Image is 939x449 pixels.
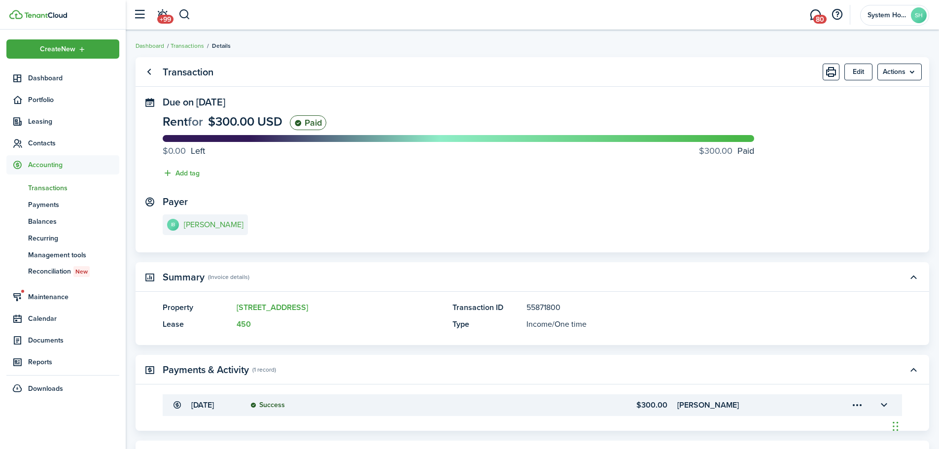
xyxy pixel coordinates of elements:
span: Reports [28,357,119,367]
span: Rent [163,112,188,131]
span: Recurring [28,233,119,243]
span: Details [212,41,231,50]
transaction-details-table-item-date: [DATE] [191,399,241,411]
avatar-text: SH [911,7,927,23]
panel-main-description: 55871800 [526,302,872,313]
a: Notifications [153,2,172,28]
panel-main-title: Lease [163,318,232,330]
panel-main-body: Toggle accordion [136,302,929,345]
panel-main-body: Toggle accordion [136,394,929,431]
button: Open sidebar [130,5,149,24]
button: Edit [844,64,872,80]
button: Open menu [849,397,866,414]
a: ReconciliationNew [6,263,119,280]
progress-caption-label: Paid [699,144,754,158]
span: Portfolio [28,95,119,105]
panel-main-title: Transaction ID [452,302,522,313]
button: Toggle accordion [905,361,922,378]
span: Contacts [28,138,119,148]
panel-main-title: Property [163,302,232,313]
a: Recurring [6,230,119,246]
span: Payments [28,200,119,210]
progress-caption-label: Left [163,144,205,158]
button: Open resource center [829,6,845,23]
panel-main-subtitle: (Invoice details) [208,273,249,281]
panel-main-description: / [526,318,872,330]
e-details-info-title: [PERSON_NAME] [184,220,243,229]
span: Calendar [28,313,119,324]
span: Transactions [28,183,119,193]
a: Management tools [6,246,119,263]
img: TenantCloud [24,12,67,18]
div: Drag [893,412,899,441]
iframe: Chat Widget [890,402,939,449]
progress-caption-label-value: $0.00 [163,144,186,158]
avatar-text: IB [167,219,179,231]
panel-main-title: Type [452,318,522,330]
span: Create New [40,46,75,53]
span: Dashboard [28,73,119,83]
span: Maintenance [28,292,119,302]
panel-main-title: Payments & Activity [163,364,249,376]
a: IB[PERSON_NAME] [163,214,248,235]
panel-main-title: Transaction [163,67,213,78]
span: New [75,267,88,276]
button: Toggle accordion [905,269,922,285]
a: [STREET_ADDRESS] [237,302,308,313]
span: Balances [28,216,119,227]
span: Downloads [28,383,63,394]
button: Print [823,64,839,80]
panel-main-subtitle: (1 record) [252,365,276,374]
menu-btn: Actions [877,64,922,80]
panel-main-title: Summary [163,272,205,283]
transaction-details-table-item-amount: $300.00 [538,399,667,411]
span: +99 [157,15,174,24]
span: Management tools [28,250,119,260]
span: One time [555,318,587,330]
span: 80 [813,15,827,24]
a: Reports [6,352,119,372]
button: Toggle accordion [875,397,892,414]
span: for [188,112,203,131]
button: Open menu [877,64,922,80]
a: Dashboard [6,69,119,88]
a: Payments [6,196,119,213]
span: Leasing [28,116,119,127]
a: Messaging [806,2,825,28]
a: Transactions [171,41,204,50]
a: Go back [140,64,157,80]
span: Due on [DATE] [163,95,225,109]
button: Open menu [6,39,119,59]
a: 450 [237,318,251,330]
a: Transactions [6,179,119,196]
transaction-details-table-item-client: Iiesha Brown [677,399,821,411]
panel-main-title: Payer [163,196,188,207]
status: Success [250,401,285,409]
span: Income [526,318,552,330]
a: Balances [6,213,119,230]
span: System Home Services [868,12,907,19]
button: Search [178,6,191,23]
button: Add tag [163,168,200,179]
span: Reconciliation [28,266,119,277]
span: Accounting [28,160,119,170]
progress-caption-label-value: $300.00 [699,144,732,158]
status: Paid [290,115,326,130]
span: $300.00 USD [208,112,282,131]
a: Dashboard [136,41,164,50]
span: Documents [28,335,119,345]
img: TenantCloud [9,10,23,19]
